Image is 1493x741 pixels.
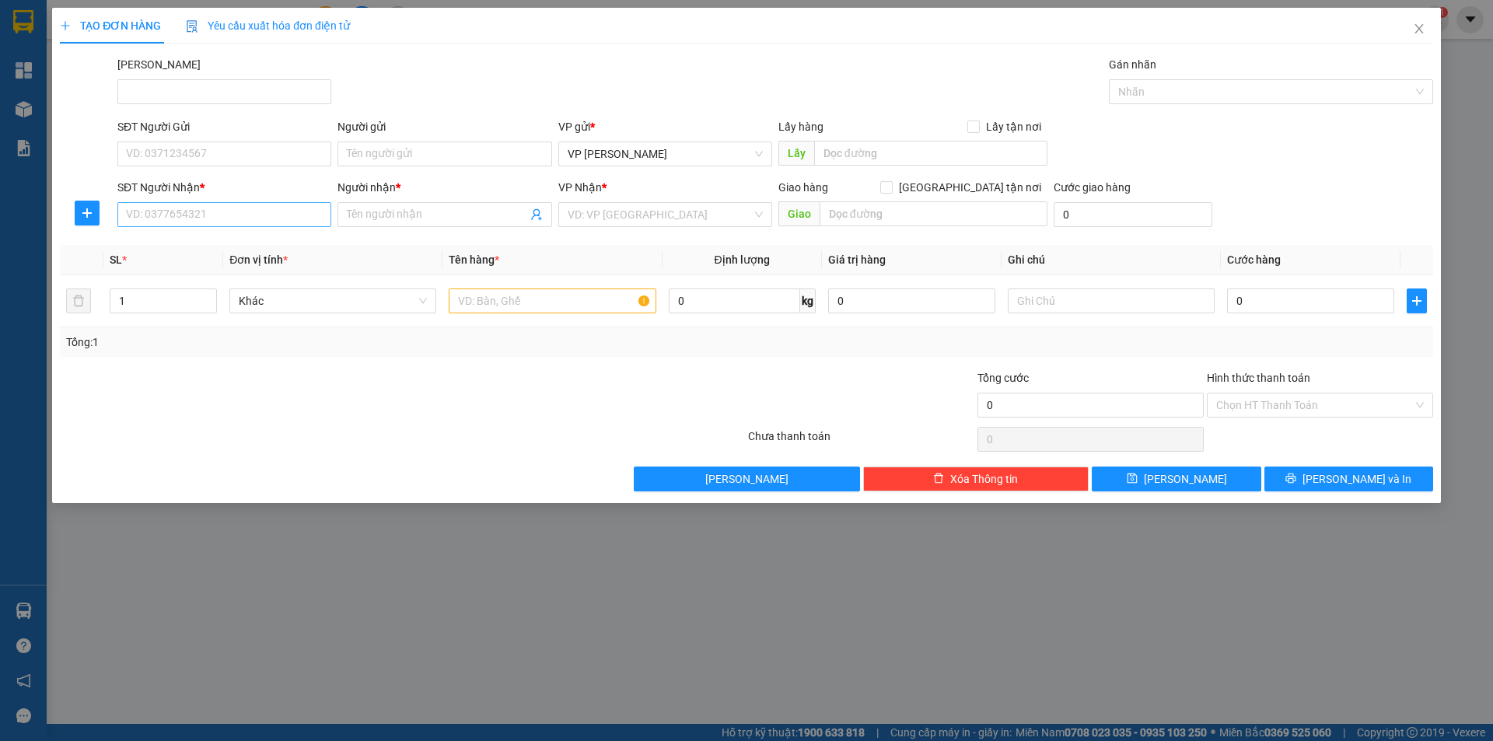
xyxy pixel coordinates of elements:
span: Cước hàng [1227,253,1281,266]
div: SĐT Người Gửi [117,118,331,135]
span: Tên hàng [449,253,499,266]
span: user-add [530,208,543,221]
div: Tổng: 1 [66,334,576,351]
div: SĐT Người Nhận [117,179,331,196]
div: Người nhận [337,179,551,196]
span: save [1127,473,1138,485]
button: [PERSON_NAME] [634,467,860,491]
span: TẠO ĐƠN HÀNG [60,19,161,32]
span: Yêu cầu xuất hóa đơn điện tử [186,19,350,32]
span: [GEOGRAPHIC_DATA] tận nơi [893,179,1047,196]
input: 0 [828,288,995,313]
span: Giao [778,201,820,226]
label: Gán nhãn [1109,58,1156,71]
button: deleteXóa Thông tin [863,467,1089,491]
span: VP Phạm Ngũ Lão [568,142,763,166]
div: Người gửi [337,118,551,135]
span: Đơn vị tính [229,253,288,266]
span: Lấy hàng [778,121,823,133]
span: delete [933,473,944,485]
span: SL [110,253,122,266]
button: delete [66,288,91,313]
span: kg [800,288,816,313]
span: plus [60,20,71,31]
span: plus [1407,295,1426,307]
span: Khác [239,289,427,313]
span: Giá trị hàng [828,253,886,266]
label: Hình thức thanh toán [1207,372,1310,384]
span: [PERSON_NAME] [1144,470,1227,488]
label: Cước giao hàng [1054,181,1131,194]
span: [PERSON_NAME] và In [1302,470,1411,488]
input: Mã ĐH [117,79,331,104]
div: Chưa thanh toán [746,428,976,455]
input: Dọc đường [814,141,1047,166]
span: [PERSON_NAME] [705,470,788,488]
span: plus [75,207,99,219]
button: plus [75,201,100,225]
input: Cước giao hàng [1054,202,1212,227]
span: Lấy [778,141,814,166]
span: Tổng cước [977,372,1029,384]
div: VP gửi [558,118,772,135]
img: icon [186,20,198,33]
label: Mã ĐH [117,58,201,71]
input: Ghi Chú [1008,288,1215,313]
span: Giao hàng [778,181,828,194]
button: save[PERSON_NAME] [1092,467,1260,491]
span: VP Nhận [558,181,602,194]
span: Xóa Thông tin [950,470,1018,488]
button: plus [1407,288,1427,313]
th: Ghi chú [1002,245,1221,275]
span: printer [1285,473,1296,485]
span: Định lượng [715,253,770,266]
button: Close [1397,8,1441,51]
span: close [1413,23,1425,35]
span: Lấy tận nơi [980,118,1047,135]
input: Dọc đường [820,201,1047,226]
button: printer[PERSON_NAME] và In [1264,467,1433,491]
input: VD: Bàn, Ghế [449,288,656,313]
